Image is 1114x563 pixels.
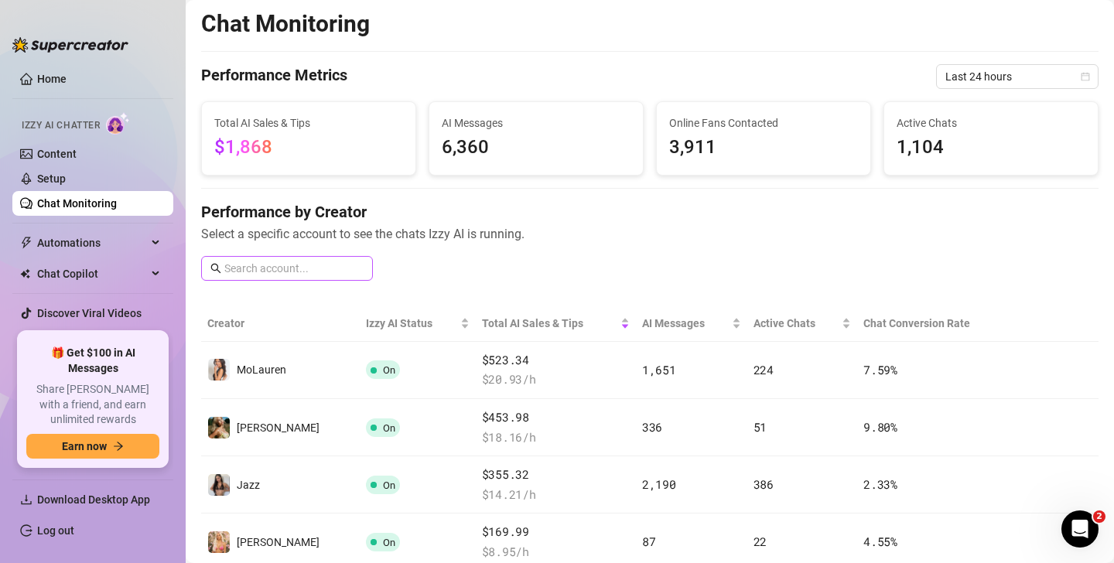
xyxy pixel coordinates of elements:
span: 1,104 [897,133,1085,162]
a: Content [37,148,77,160]
span: Active Chats [753,315,839,332]
img: AI Chatter [106,112,130,135]
span: On [383,364,395,376]
a: Home [37,73,67,85]
span: $ 8.95 /h [482,543,630,561]
span: Izzy AI Status [366,315,457,332]
span: Select a specific account to see the chats Izzy AI is running. [201,224,1099,244]
a: Setup [37,172,66,185]
span: Izzy AI Chatter [22,118,100,133]
span: 2,190 [642,476,676,492]
img: Chat Copilot [20,268,30,279]
span: $ 20.93 /h [482,370,630,389]
span: Total AI Sales & Tips [214,114,403,131]
span: AI Messages [442,114,630,131]
span: thunderbolt [20,237,32,249]
span: 4.55 % [863,534,897,549]
span: search [210,263,221,274]
a: Chat Monitoring [37,197,117,210]
span: Automations [37,230,147,255]
h2: Chat Monitoring [201,9,370,39]
span: 386 [753,476,774,492]
span: $355.32 [482,466,630,484]
a: Log out [37,524,74,537]
span: 2 [1093,510,1105,523]
img: MoLauren [208,359,230,380]
span: calendar [1081,72,1090,81]
span: On [383,479,395,491]
span: 6,360 [442,133,630,162]
th: Creator [201,305,360,342]
span: 🎁 Get $100 in AI Messages [26,346,159,376]
th: Izzy AI Status [360,305,476,342]
th: Total AI Sales & Tips [476,305,636,342]
span: $523.34 [482,351,630,370]
span: On [383,537,395,548]
input: Search account... [224,260,364,277]
span: [PERSON_NAME] [237,421,320,434]
img: Anthia [208,531,230,553]
span: Last 24 hours [945,65,1089,88]
img: logo-BBDzfeDw.svg [12,37,128,53]
span: download [20,493,32,506]
h4: Performance Metrics [201,64,347,89]
span: 224 [753,362,774,377]
span: 2.33 % [863,476,897,492]
th: Active Chats [747,305,857,342]
span: 7.59 % [863,362,897,377]
a: Discover Viral Videos [37,307,142,319]
span: $169.99 [482,523,630,541]
img: ANGI [208,417,230,438]
span: On [383,422,395,434]
span: $453.98 [482,408,630,427]
span: Total AI Sales & Tips [482,315,617,332]
span: Active Chats [897,114,1085,131]
span: Jazz [237,479,260,491]
span: arrow-right [113,441,124,452]
span: Chat Copilot [37,261,147,286]
button: Earn nowarrow-right [26,434,159,459]
span: 1,651 [642,362,676,377]
th: Chat Conversion Rate [857,305,1009,342]
span: MoLauren [237,363,286,376]
h4: Performance by Creator [201,201,1099,223]
span: 336 [642,419,662,435]
span: 51 [753,419,767,435]
span: 3,911 [669,133,858,162]
span: [PERSON_NAME] [237,536,320,548]
th: AI Messages [636,305,747,342]
span: 87 [642,534,655,549]
img: Jazz [208,474,230,496]
span: $ 18.16 /h [482,428,630,447]
span: $ 14.21 /h [482,486,630,504]
span: Share [PERSON_NAME] with a friend, and earn unlimited rewards [26,382,159,428]
span: $1,868 [214,136,272,158]
iframe: Intercom live chat [1061,510,1099,548]
span: 9.80 % [863,419,897,435]
span: Online Fans Contacted [669,114,858,131]
span: 22 [753,534,767,549]
span: Download Desktop App [37,493,150,506]
span: AI Messages [642,315,729,332]
span: Earn now [62,440,107,452]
